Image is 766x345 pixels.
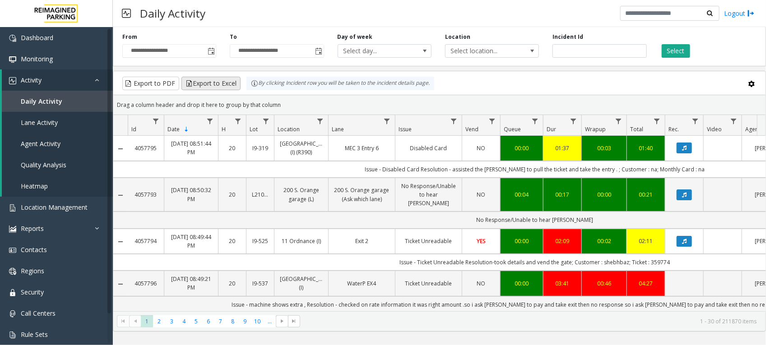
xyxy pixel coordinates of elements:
[230,33,237,41] label: To
[401,144,456,152] a: Disabled Card
[549,190,576,199] div: 00:17
[21,245,47,254] span: Contacts
[632,144,659,152] div: 01:40
[202,315,214,327] span: Page 6
[131,125,136,133] span: Id
[506,190,538,199] a: 00:04
[214,315,227,327] span: Page 7
[21,139,60,148] span: Agent Activity
[264,315,276,327] span: Page 11
[2,69,113,91] a: Activity
[280,186,323,203] a: 200 S. Orange garage (L)
[167,125,180,133] span: Date
[651,115,663,127] a: Total Filter Menu
[21,267,44,275] span: Regions
[9,225,16,233] img: 'icon'
[252,237,269,245] a: I9-525
[113,145,128,152] a: Collapse Details
[724,9,755,18] a: Logout
[280,275,323,292] a: [GEOGRAPHIC_DATA] (I)
[529,115,541,127] a: Queue Filter Menu
[9,331,16,339] img: 'icon'
[486,115,498,127] a: Vend Filter Menu
[133,279,158,288] a: 4057796
[630,125,643,133] span: Total
[549,237,576,245] a: 02:09
[291,317,298,325] span: Go to the last page
[178,315,190,327] span: Page 4
[587,190,621,199] a: 00:00
[381,115,393,127] a: Lane Filter Menu
[170,233,213,250] a: [DATE] 08:49:44 PM
[21,55,53,63] span: Monitoring
[587,144,621,152] a: 00:03
[401,182,456,208] a: No Response/Unable to hear [PERSON_NAME]
[2,133,113,154] a: Agent Activity
[181,77,241,90] button: Export to Excel
[9,204,16,212] img: 'icon'
[9,289,16,296] img: 'icon'
[446,45,520,57] span: Select location...
[468,237,495,245] a: YES
[133,190,158,199] a: 4057793
[2,112,113,133] a: Lane Activity
[448,115,460,127] a: Issue Filter Menu
[632,279,659,288] a: 04:27
[334,237,390,245] a: Exit 2
[122,33,137,41] label: From
[334,279,390,288] a: WaterP EX4
[707,125,722,133] span: Video
[133,237,158,245] a: 4057794
[689,115,701,127] a: Rec. Filter Menu
[632,190,659,199] div: 00:21
[141,315,153,327] span: Page 1
[9,35,16,42] img: 'icon'
[314,115,326,127] a: Location Filter Menu
[549,279,576,288] a: 03:41
[21,309,56,317] span: Call Centers
[477,144,486,152] span: NO
[21,76,42,84] span: Activity
[9,247,16,254] img: 'icon'
[280,139,323,156] a: [GEOGRAPHIC_DATA] (I) (R390)
[504,125,521,133] span: Queue
[506,237,538,245] a: 00:00
[224,237,241,245] a: 20
[445,33,470,41] label: Location
[122,2,131,24] img: pageIcon
[183,126,190,133] span: Sortable
[728,115,740,127] a: Video Filter Menu
[170,186,213,203] a: [DATE] 08:50:32 PM
[252,279,269,288] a: I9-537
[468,279,495,288] a: NO
[21,224,44,233] span: Reports
[278,125,300,133] span: Location
[587,237,621,245] a: 00:02
[338,45,413,57] span: Select day...
[587,279,621,288] a: 00:46
[334,144,390,152] a: MEC 3 Entry 6
[246,77,434,90] div: By clicking Incident row you will be taken to the incident details page.
[549,144,576,152] div: 01:37
[239,315,251,327] span: Page 9
[227,315,239,327] span: Page 8
[21,288,44,296] span: Security
[222,125,226,133] span: H
[21,97,62,106] span: Daily Activity
[9,77,16,84] img: 'icon'
[166,315,178,327] span: Page 3
[133,144,158,152] a: 4057795
[251,80,258,87] img: infoIcon.svg
[113,97,766,113] div: Drag a column header and drop it here to group by that column
[465,125,478,133] span: Vend
[113,238,128,245] a: Collapse Details
[506,279,538,288] div: 00:00
[288,315,300,328] span: Go to the last page
[150,115,162,127] a: Id Filter Menu
[279,317,286,325] span: Go to the next page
